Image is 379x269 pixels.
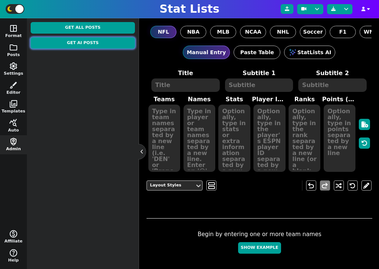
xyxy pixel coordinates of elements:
[9,229,18,238] span: monetization_on
[9,248,18,257] span: help
[9,62,18,71] span: settings
[277,28,289,36] span: NHL
[217,28,230,36] span: MLB
[339,28,346,36] span: F1
[160,2,219,16] h1: Stat Lists
[9,81,18,90] span: brush
[31,37,135,49] button: Get AI Posts
[183,46,230,59] button: Manual Entry
[147,230,372,257] div: Begin by entering one or more team names
[9,43,18,52] span: folder
[150,182,192,189] div: Layout Styles
[182,95,217,104] label: Names
[217,95,252,104] label: Stats
[296,69,369,78] label: Subtitle 2
[238,242,281,254] button: Show Example
[322,95,357,104] label: Points (< 8 teams)
[147,95,182,104] label: Teams
[234,46,280,59] button: Paste Table
[303,28,323,36] span: Soccer
[245,28,261,36] span: NCAA
[284,46,335,59] button: StatLists AI
[320,181,329,190] span: redo
[222,69,296,78] label: Subtitle 1
[306,181,315,190] span: undo
[9,137,18,146] span: shield_person
[287,95,322,104] label: Ranks
[149,69,222,78] label: Title
[306,180,316,191] button: undo
[158,28,169,36] span: NFL
[9,24,18,33] span: space_dashboard
[9,118,18,127] span: query_stats
[9,99,18,108] span: photo_library
[187,28,200,36] span: NBA
[320,180,330,191] button: redo
[252,95,287,104] label: Player ID/Image URL
[31,22,135,34] button: Get All Posts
